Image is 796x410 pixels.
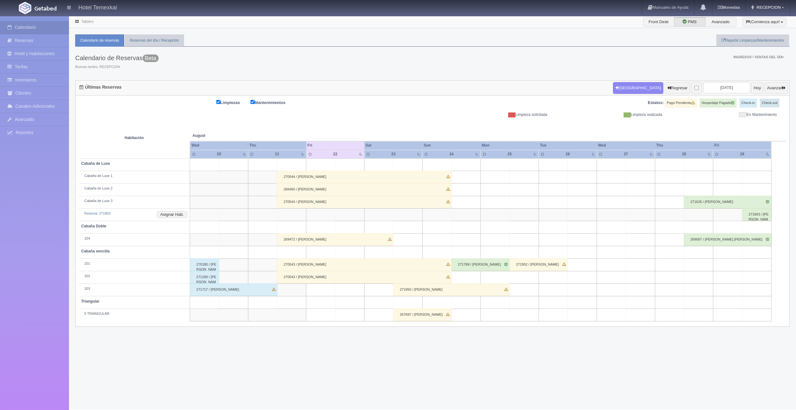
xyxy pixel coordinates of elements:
[718,5,740,10] b: Monedas
[667,112,782,117] div: En Mantenimiento
[190,141,248,150] th: Wed
[765,82,788,94] button: Avanzar
[742,208,771,221] div: 271663 / [PERSON_NAME]
[613,82,663,94] button: [GEOGRAPHIC_DATA]
[250,100,255,104] input: Mantenimientos
[743,17,786,27] button: ¡Comienza aquí!
[81,261,187,266] div: 101
[277,171,452,183] div: 270544 / [PERSON_NAME]
[192,133,304,138] span: August
[81,174,187,179] div: Cabaña de Luxe 1
[81,311,187,316] div: 5 TRIANGULAR
[190,258,219,271] div: 270180 / [PERSON_NAME]
[81,274,187,279] div: 102
[559,152,577,157] div: 26
[81,224,106,228] b: Cabaña Doble
[75,65,159,70] span: Buenas tardes, RECEPCION.
[277,258,452,271] div: 270543 / [PERSON_NAME]
[648,100,664,106] label: Estatus:
[481,141,539,150] th: Mon
[326,152,344,157] div: 22
[81,299,99,304] b: Triangular
[617,152,635,157] div: 27
[248,141,306,150] th: Thu
[705,17,736,27] label: Avanzado
[751,82,763,94] button: Hoy
[740,99,757,107] label: Check-in
[124,136,144,140] strong: Habitación
[665,99,697,107] label: Pago Pendiente
[84,211,111,215] a: Reserva: 271663
[384,152,402,157] div: 23
[277,233,393,246] div: 269472 / [PERSON_NAME]
[675,152,693,157] div: 28
[509,258,568,271] div: 271952 / [PERSON_NAME]
[733,55,784,59] span: Ingresos / Ventas del día
[190,283,277,296] div: 271717 / [PERSON_NAME]
[81,199,187,204] div: Cabaña de Luxe 3
[81,236,187,241] div: 104
[760,99,779,107] label: Check-out
[643,17,674,27] label: Front Desk
[277,196,452,208] div: 270544 / [PERSON_NAME]
[75,54,159,61] h3: Calendario de Reservas
[597,141,655,150] th: Wed
[684,233,771,246] div: 269007 / [PERSON_NAME] [PERSON_NAME]
[210,152,228,157] div: 20
[34,6,56,11] img: Getabed
[422,141,480,150] th: Sun
[268,152,286,157] div: 21
[700,99,736,107] label: Hospedaje Pagado
[733,152,751,157] div: 29
[78,3,117,11] h4: Hotel Temexkal
[539,141,597,150] th: Tue
[716,34,789,47] a: Reporte Limpiezas/Mantenimientos
[216,99,250,106] label: Limpiezas
[277,271,452,283] div: 270543 / [PERSON_NAME]
[364,141,422,150] th: Sat
[277,183,452,196] div: 266460 / [PERSON_NAME]
[684,196,771,208] div: 271626 / [PERSON_NAME]
[81,19,93,24] a: Tablero
[713,141,771,150] th: Fri
[442,152,461,157] div: 24
[81,186,187,191] div: Cabaña de Luxe 2
[250,99,295,106] label: Mantenimientos
[437,112,552,117] div: Limpieza solicitada
[665,82,690,94] button: Regresar
[79,85,122,90] h4: Últimas Reservas
[552,112,667,117] div: Limpieza realizada
[674,17,705,27] label: PMS
[755,5,781,10] span: RECEPCION
[451,258,510,271] div: 271788 / [PERSON_NAME]
[81,286,187,291] div: 103
[500,152,519,157] div: 25
[143,54,159,62] span: Beta
[19,2,31,14] img: Getabed
[393,309,451,321] div: 267697 / [PERSON_NAME]
[81,249,110,253] b: Cabaña sencilla
[190,271,219,283] div: 271299 / [PERSON_NAME]
[75,34,124,47] a: Calendario de reservas
[216,100,220,104] input: Limpiezas
[393,283,510,296] div: 271950 / [PERSON_NAME]
[306,141,364,150] th: Fri
[157,211,187,218] button: Asignar Hab.
[81,161,110,166] b: Cabaña de Luxe
[655,141,713,150] th: Thu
